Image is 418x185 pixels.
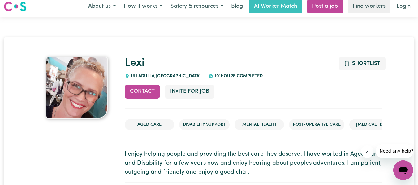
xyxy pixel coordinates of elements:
[165,85,214,98] button: Invite for Job
[361,145,373,158] iframe: Close message
[352,61,380,66] span: Shortlist
[289,119,344,131] li: Post-operative care
[130,74,201,78] span: ULLADULLA , [GEOGRAPHIC_DATA]
[125,150,382,177] p: I enjoy helping people and providing the best care they deserve. I have worked in Aged Care and D...
[37,57,117,119] a: Lexi's profile picture'
[4,4,37,9] span: Need any help?
[213,74,263,78] span: 101 hours completed
[4,1,27,12] img: Careseekers logo
[376,144,413,158] iframe: Message from company
[393,160,413,180] iframe: Button to launch messaging window
[46,57,108,119] img: Lexi
[125,119,174,131] li: Aged Care
[339,57,386,70] button: Add to shortlist
[235,119,284,131] li: Mental Health
[179,119,230,131] li: Disability Support
[125,58,144,69] a: Lexi
[349,119,399,131] li: [MEDICAL_DATA]
[125,85,160,98] button: Contact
